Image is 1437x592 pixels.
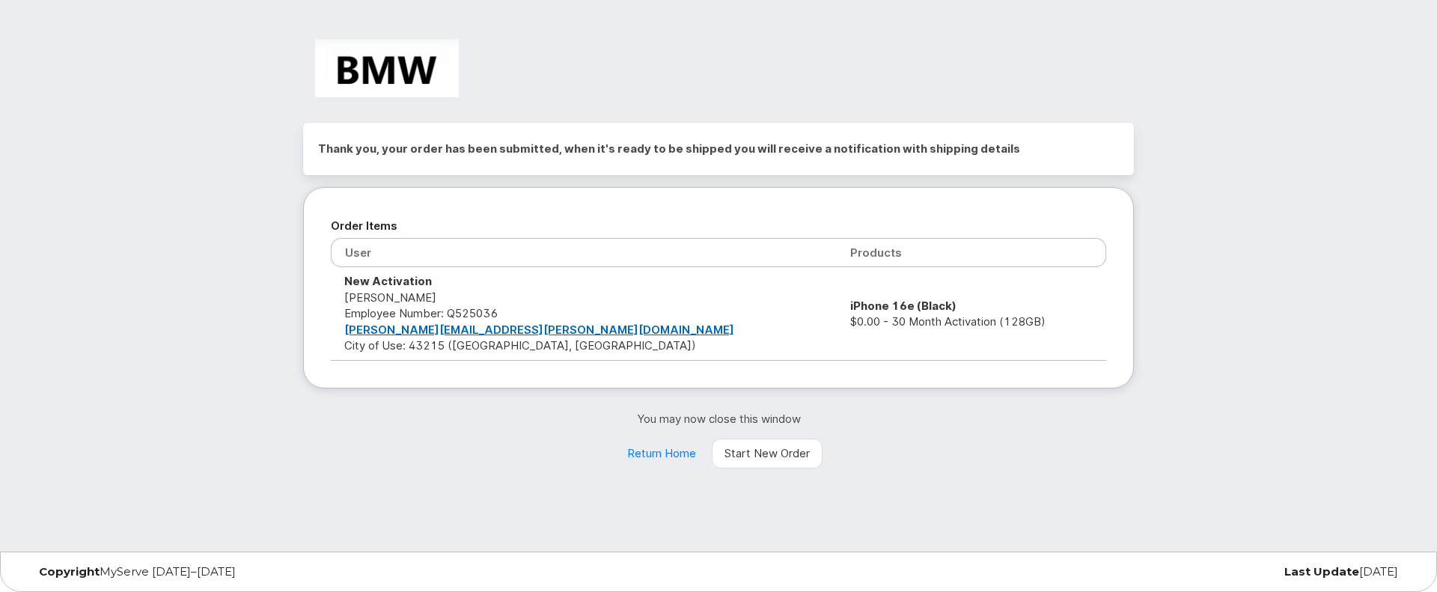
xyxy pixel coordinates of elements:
div: MyServe [DATE]–[DATE] [28,566,488,578]
strong: Copyright [39,564,100,579]
a: Return Home [614,439,709,469]
h2: Thank you, your order has been submitted, when it's ready to be shipped you will receive a notifi... [318,138,1119,160]
strong: New Activation [344,274,432,288]
th: Products [837,238,1106,267]
a: [PERSON_NAME][EMAIL_ADDRESS][PERSON_NAME][DOMAIN_NAME] [344,323,734,337]
td: [PERSON_NAME] City of Use: 43215 ([GEOGRAPHIC_DATA], [GEOGRAPHIC_DATA]) [331,267,837,360]
strong: Last Update [1284,564,1359,579]
span: Employee Number: Q525036 [344,306,498,320]
td: $0.00 - 30 Month Activation (128GB) [837,267,1106,360]
strong: iPhone 16e (Black) [850,299,957,313]
a: Start New Order [712,439,823,469]
p: You may now close this window [303,411,1134,427]
th: User [331,238,837,267]
div: [DATE] [949,566,1409,578]
img: BMW Manufacturing Co LLC [315,39,459,97]
h2: Order Items [331,215,1106,237]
